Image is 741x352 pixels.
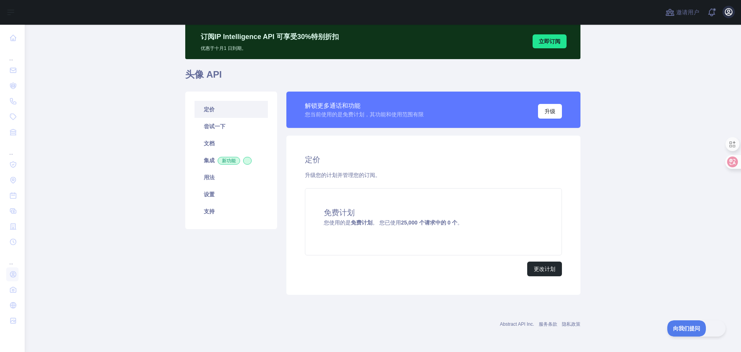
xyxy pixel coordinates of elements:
font: 更改计划 [534,266,555,272]
a: 支持 [195,203,268,220]
font: 您使用的是 [324,219,351,226]
font: 支持 [204,208,215,214]
font: 解锁更多通话和功能 [305,102,360,109]
font: 您已使用 [379,219,401,226]
font: 定价 [204,106,215,112]
font: 头像 API [185,69,222,80]
font: 计划 [362,219,372,226]
font: 25,000 个请求中的 0 个 [401,219,457,226]
font: 邀请用户 [676,9,699,15]
font: 。 [372,219,378,226]
font: 免费计划 [324,208,355,217]
font: 升级 [545,108,555,114]
font: 优惠于 [201,46,215,51]
font: 立即订阅 [539,38,560,44]
button: 邀请用户 [664,6,701,19]
a: 定价 [195,101,268,118]
font: IP Intelligence API 可享受 [215,33,297,41]
font: 30 [297,33,305,41]
a: Abstract API Inc. [500,321,534,327]
a: 尝试一下 [195,118,268,135]
font: 用法 [204,174,215,180]
font: 新功能 [222,158,236,163]
font: 特别折扣 [311,33,339,41]
font: 。 [457,219,463,226]
font: 设置 [204,191,215,197]
font: 定价 [305,155,320,164]
button: 升级 [538,104,562,119]
a: 设置 [195,186,268,203]
a: 集成新功能 [195,152,268,169]
font: 尝试一下 [204,123,225,129]
font: % [305,33,311,41]
font: ... [9,260,13,265]
font: 升级您的计划并管理您的订阅。 [305,172,381,178]
font: 免费 [351,219,362,226]
button: 更改计划 [527,262,562,276]
button: 立即订阅 [533,34,567,48]
font: 集成 [204,157,215,163]
a: 服务条款 [539,321,557,327]
font: 1 日到期。 [224,46,246,51]
font: ... [9,56,13,61]
a: 用法 [195,169,268,186]
a: 隐私政策 [562,321,580,327]
font: 文档 [204,140,215,146]
font: ... [9,150,13,156]
iframe: 切换客户支持 [667,320,726,337]
font: 您当前使用的是免费计划，其功能和使用范围有限 [305,111,424,117]
a: 文档 [195,135,268,152]
font: 订阅 [201,33,215,41]
font: 十月 [215,46,224,51]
